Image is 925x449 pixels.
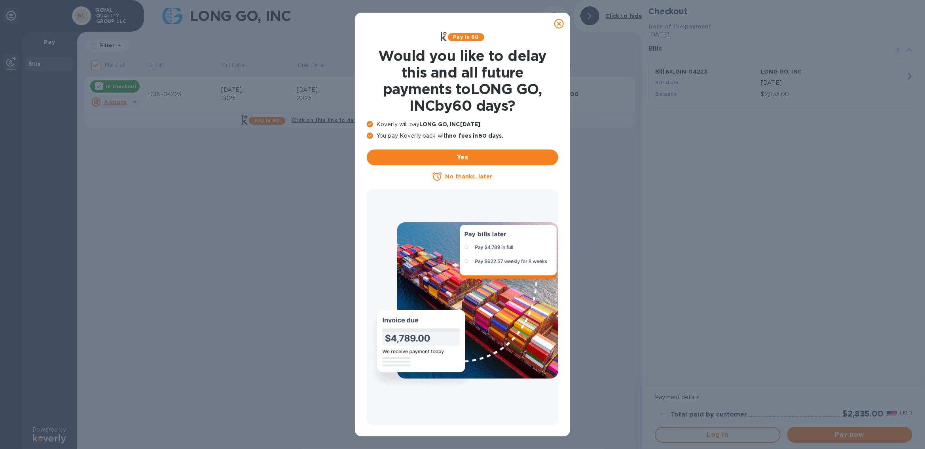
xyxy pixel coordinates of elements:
[449,133,503,139] b: no fees in 60 days .
[419,121,480,127] b: LONG GO, INC [DATE]
[367,120,558,129] p: Koverly will pay
[453,34,479,40] b: Pay in 60
[367,132,558,140] p: You pay Koverly back with
[445,173,492,180] u: No thanks, later
[373,153,552,162] span: Yes
[367,47,558,114] h1: Would you like to delay this and all future payments to LONG GO, INC by 60 days ?
[367,150,558,165] button: Yes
